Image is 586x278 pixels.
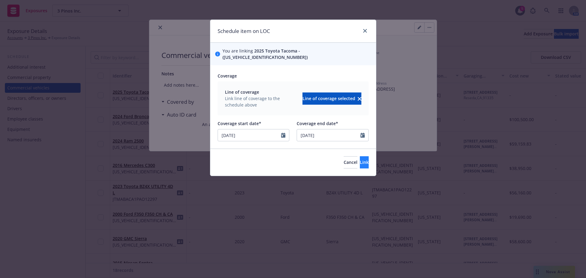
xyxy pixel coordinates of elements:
[297,129,360,141] input: MM/DD/YYYY
[222,48,371,60] span: You are linking
[358,97,361,101] svg: clear selection
[218,121,261,126] span: Coverage start date*
[218,27,270,35] h1: Schedule item on LOC
[361,27,369,34] a: close
[302,92,361,105] button: Line of coverage selectedclear selection
[225,95,299,108] span: Link line of coverage to the schedule above
[344,159,357,165] span: Cancel
[344,156,357,168] button: Cancel
[302,96,355,101] span: Line of coverage selected
[360,156,369,168] button: Link
[225,89,299,95] span: Line of coverage
[281,133,285,138] svg: Calendar
[360,159,369,165] span: Link
[297,121,338,126] span: Coverage end date*
[218,129,281,141] input: MM/DD/YYYY
[222,48,308,60] span: 2025 Toyota Tacoma - ([US_VEHICLE_IDENTIFICATION_NUMBER])
[360,133,365,138] svg: Calendar
[218,73,237,79] span: Coverage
